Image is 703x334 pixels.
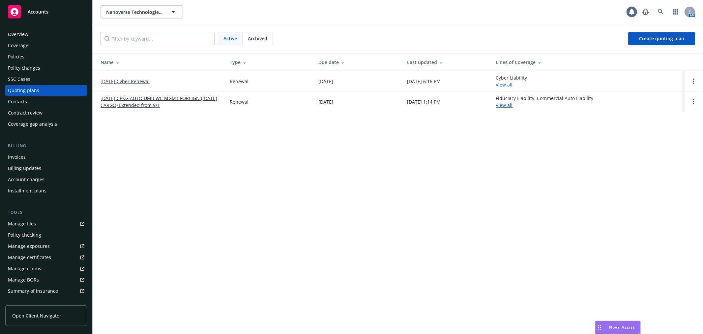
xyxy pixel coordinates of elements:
[101,78,150,85] a: [DATE] Cyber Renewal
[407,59,485,66] div: Last updated
[5,218,87,229] a: Manage files
[669,5,683,18] a: Switch app
[496,102,513,108] a: View all
[28,9,48,15] span: Accounts
[654,5,667,18] a: Search
[407,98,441,105] div: [DATE] 1:14 PM
[596,321,604,334] div: Drag to move
[595,321,641,334] button: Nova Assist
[639,35,684,42] span: Create quoting plan
[8,275,39,285] div: Manage BORs
[230,78,249,85] div: Renewal
[5,252,87,263] a: Manage certificates
[318,59,396,66] div: Due date
[5,29,87,40] a: Overview
[8,29,28,40] div: Overview
[5,209,87,216] div: Tools
[5,275,87,285] a: Manage BORs
[8,241,50,251] div: Manage exposures
[8,286,58,296] div: Summary of insurance
[5,163,87,174] a: Billing updates
[318,98,333,105] div: [DATE]
[496,95,593,109] div: Fiduciary Liability, Commercial Auto Liability
[5,51,87,62] a: Policies
[5,63,87,73] a: Policy changes
[8,218,36,229] div: Manage files
[5,152,87,162] a: Invoices
[5,3,87,21] a: Accounts
[690,77,698,85] a: Open options
[496,74,527,88] div: Cyber Liability
[8,185,46,196] div: Installment plans
[639,5,652,18] a: Report a Bug
[8,96,27,107] div: Contacts
[609,324,635,330] span: Nova Assist
[8,230,41,240] div: Policy checking
[101,5,183,18] button: Nanoverse Technologies, Ltd.
[8,85,39,96] div: Quoting plans
[8,174,44,185] div: Account charges
[230,98,249,105] div: Renewal
[5,74,87,84] a: SSC Cases
[407,78,441,85] div: [DATE] 6:16 PM
[690,98,698,106] a: Open options
[8,119,57,129] div: Coverage gap analysis
[5,185,87,196] a: Installment plans
[5,230,87,240] a: Policy checking
[106,9,163,16] span: Nanoverse Technologies, Ltd.
[5,286,87,296] a: Summary of insurance
[5,143,87,149] div: Billing
[5,108,87,118] a: Contract review
[8,263,41,274] div: Manage claims
[230,59,308,66] div: Type
[496,59,679,66] div: Lines of Coverage
[101,95,219,109] a: [DATE] CPKG AUTO UMB WC MGMT FOREIGN ([DATE] CARGO) Extended from 9/1
[318,78,333,85] div: [DATE]
[5,263,87,274] a: Manage claims
[5,96,87,107] a: Contacts
[5,241,87,251] a: Manage exposures
[8,252,51,263] div: Manage certificates
[101,32,215,45] input: Filter by keyword...
[223,35,237,42] span: Active
[8,63,40,73] div: Policy changes
[5,85,87,96] a: Quoting plans
[8,51,24,62] div: Policies
[628,32,695,45] a: Create quoting plan
[5,174,87,185] a: Account charges
[12,312,61,319] span: Open Client Navigator
[5,119,87,129] a: Coverage gap analysis
[5,40,87,51] a: Coverage
[248,35,267,42] span: Archived
[8,163,41,174] div: Billing updates
[8,74,30,84] div: SSC Cases
[8,108,43,118] div: Contract review
[101,59,219,66] div: Name
[8,40,28,51] div: Coverage
[8,152,26,162] div: Invoices
[496,82,513,88] a: View all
